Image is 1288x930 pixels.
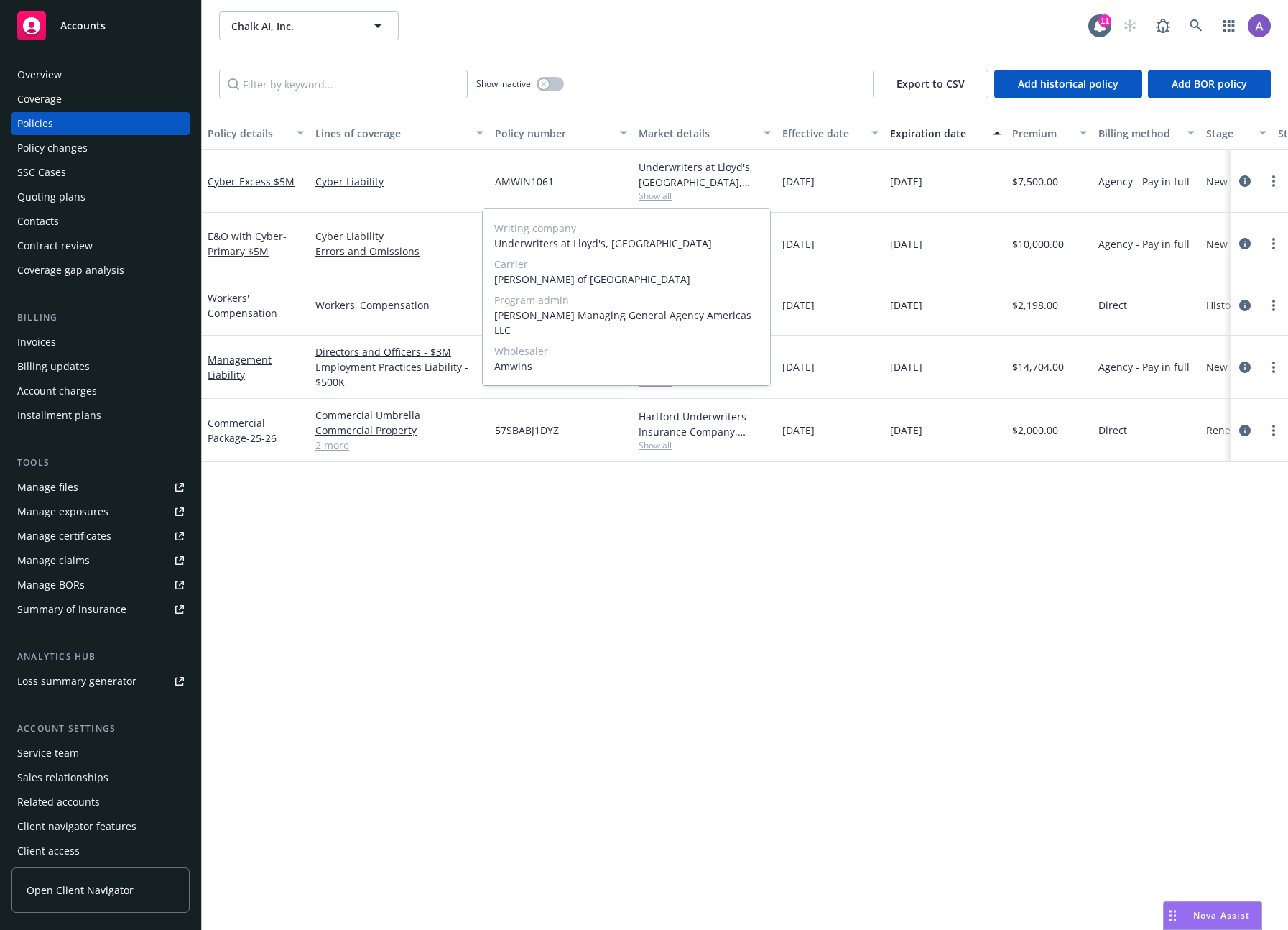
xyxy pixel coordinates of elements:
[1012,298,1058,313] span: $2,198.00
[246,431,277,445] span: - 25-26
[11,815,190,838] a: Client navigator features
[890,174,922,189] span: [DATE]
[11,742,190,765] a: Service team
[11,549,190,572] a: Manage claims
[17,839,80,862] div: Client access
[1236,422,1254,439] a: circleInformation
[489,116,633,150] button: Policy number
[17,549,90,572] div: Manage claims
[494,344,759,359] span: Wholesaler
[11,722,190,736] div: Account settings
[890,298,922,313] span: [DATE]
[315,229,483,244] a: Cyber Liability
[27,883,134,898] span: Open Client Navigator
[17,234,93,257] div: Contract review
[11,310,190,325] div: Billing
[208,229,287,258] a: E&O with Cyber
[1098,14,1111,27] div: 11
[219,70,468,98] input: Filter by keyword...
[17,379,97,402] div: Account charges
[17,525,111,548] div: Manage certificates
[1265,172,1282,190] a: more
[1193,909,1250,921] span: Nova Assist
[1172,77,1247,91] span: Add BOR policy
[11,185,190,208] a: Quoting plans
[1206,298,1251,313] span: Historical
[310,116,489,150] button: Lines of coverage
[1265,235,1282,252] a: more
[1116,11,1144,40] a: Start snowing
[11,598,190,621] a: Summary of insurance
[639,409,771,439] div: Hartford Underwriters Insurance Company, Hartford Insurance Group
[1206,423,1247,438] span: Renewal
[11,456,190,470] div: Tools
[60,20,106,32] span: Accounts
[1098,174,1190,189] span: Agency - Pay in full
[476,78,531,90] span: Show inactive
[633,116,777,150] button: Market details
[315,344,483,359] a: Directors and Officers - $3M
[11,6,190,46] a: Accounts
[890,236,922,252] span: [DATE]
[1206,126,1251,141] div: Stage
[494,236,759,251] span: Underwriters at Lloyd's, [GEOGRAPHIC_DATA]
[1012,126,1071,141] div: Premium
[17,476,78,499] div: Manage files
[1248,14,1271,37] img: photo
[11,331,190,354] a: Invoices
[1200,116,1272,150] button: Stage
[1215,11,1243,40] a: Switch app
[1006,116,1093,150] button: Premium
[11,670,190,693] a: Loss summary generator
[782,423,815,438] span: [DATE]
[494,359,759,374] span: Amwins
[1098,126,1179,141] div: Billing method
[494,293,759,308] span: Program admin
[1236,297,1254,314] a: circleInformation
[884,116,1006,150] button: Expiration date
[11,355,190,378] a: Billing updates
[782,236,815,252] span: [DATE]
[1098,298,1127,313] span: Direct
[890,423,922,438] span: [DATE]
[315,174,483,189] a: Cyber Liability
[11,476,190,499] a: Manage files
[896,77,965,91] span: Export to CSV
[1012,423,1058,438] span: $2,000.00
[494,257,759,272] span: Carrier
[1012,236,1064,252] span: $10,000.00
[1164,902,1182,929] div: Drag to move
[639,160,771,190] div: Underwriters at Lloyd's, [GEOGRAPHIC_DATA], Lloyd's of [GEOGRAPHIC_DATA], [PERSON_NAME] Managing ...
[1012,174,1058,189] span: $7,500.00
[17,500,108,523] div: Manage exposures
[1098,423,1127,438] span: Direct
[17,185,85,208] div: Quoting plans
[11,63,190,86] a: Overview
[495,174,554,189] span: AMWIN1061
[11,766,190,789] a: Sales relationships
[236,175,295,188] span: - Excess $5M
[231,19,356,34] span: Chalk AI, Inc.
[11,650,190,664] div: Analytics hub
[17,355,90,378] div: Billing updates
[17,259,124,282] div: Coverage gap analysis
[639,439,771,451] span: Show all
[17,766,108,789] div: Sales relationships
[11,574,190,597] a: Manage BORs
[1236,235,1254,252] a: circleInformation
[1148,70,1271,98] button: Add BOR policy
[1149,11,1177,40] a: Report a Bug
[11,404,190,427] a: Installment plans
[1236,172,1254,190] a: circleInformation
[1236,359,1254,376] a: circleInformation
[1265,422,1282,439] a: more
[17,210,59,233] div: Contacts
[11,234,190,257] a: Contract review
[17,404,101,427] div: Installment plans
[202,116,310,150] button: Policy details
[315,408,483,423] a: Commercial Umbrella
[17,574,85,597] div: Manage BORs
[208,126,288,141] div: Policy details
[890,126,985,141] div: Expiration date
[1206,359,1228,374] span: New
